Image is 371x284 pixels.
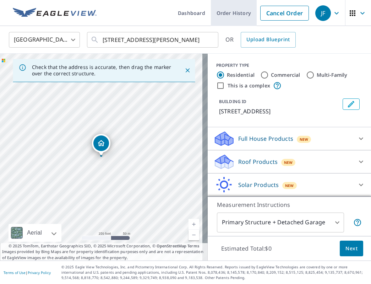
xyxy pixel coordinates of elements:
[9,224,61,242] div: Aerial
[260,6,309,21] a: Cancel Order
[9,30,80,50] div: [GEOGRAPHIC_DATA]
[238,134,293,143] p: Full House Products
[183,66,192,75] button: Close
[271,71,300,79] label: Commercial
[4,270,51,275] p: |
[238,157,278,166] p: Roof Products
[353,218,362,227] span: Your report will include the primary structure and a detached garage if one exists.
[103,30,204,50] input: Search by address or latitude-longitude
[227,71,255,79] label: Residential
[216,62,362,69] div: PROPERTY TYPE
[187,243,199,248] a: Terms
[28,270,51,275] a: Privacy Policy
[300,136,309,142] span: New
[61,264,367,280] p: © 2025 Eagle View Technologies, Inc. and Pictometry International Corp. All Rights Reserved. Repo...
[340,241,363,257] button: Next
[317,71,348,79] label: Multi-Family
[219,98,246,105] p: BUILDING ID
[219,107,340,116] p: [STREET_ADDRESS]
[217,200,362,209] p: Measurement Instructions
[213,176,365,193] div: Solar ProductsNew
[213,130,365,147] div: Full House ProductsNew
[217,213,344,232] div: Primary Structure + Detached Garage
[285,183,294,188] span: New
[189,219,199,230] a: Current Level 17, Zoom In
[32,64,171,77] p: Check that the address is accurate, then drag the marker over the correct structure.
[246,35,290,44] span: Upload Blueprint
[228,82,270,89] label: This is a complex
[345,244,358,253] span: Next
[343,98,360,110] button: Edit building 1
[92,134,110,156] div: Dropped pin, building 1, Residential property, 2366 Cavendish Ln Saint Louis, MO 63129
[213,153,365,170] div: Roof ProductsNew
[189,230,199,240] a: Current Level 17, Zoom Out
[13,8,97,18] img: EV Logo
[9,243,199,249] span: © 2025 TomTom, Earthstar Geographics SIO, © 2025 Microsoft Corporation, ©
[4,270,26,275] a: Terms of Use
[284,160,293,165] span: New
[315,5,331,21] div: JF
[25,224,44,242] div: Aerial
[225,32,296,48] div: OR
[238,181,279,189] p: Solar Products
[241,32,295,48] a: Upload Blueprint
[215,241,277,256] p: Estimated Total: $0
[157,243,186,248] a: OpenStreetMap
